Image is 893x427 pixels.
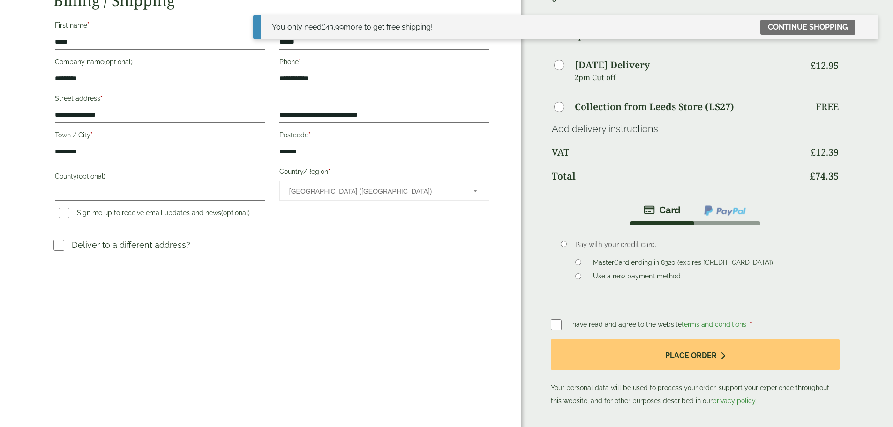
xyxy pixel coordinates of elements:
[551,339,839,370] button: Place order
[552,165,803,187] th: Total
[552,123,658,135] a: Add delivery instructions
[575,60,650,70] label: [DATE] Delivery
[221,209,250,217] span: (optional)
[322,22,344,31] span: 43.99
[59,208,69,218] input: Sign me up to receive email updates and news(optional)
[682,321,746,328] a: terms and conditions
[279,165,489,181] label: Country/Region
[810,59,816,72] span: £
[77,172,105,180] span: (optional)
[810,59,839,72] bdi: 12.95
[72,239,190,251] p: Deliver to a different address?
[713,397,755,405] a: privacy policy
[750,321,752,328] abbr: required
[328,168,330,175] abbr: required
[574,70,803,84] p: 2pm Cut off
[551,339,839,407] p: Your personal data will be used to process your order, support your experience throughout this we...
[299,58,301,66] abbr: required
[55,209,254,219] label: Sign me up to receive email updates and news
[279,128,489,144] label: Postcode
[575,240,825,250] p: Pay with your credit card.
[810,146,816,158] span: £
[279,55,489,71] label: Phone
[279,181,489,201] span: Country/Region
[55,92,265,108] label: Street address
[322,22,325,31] span: £
[810,170,839,182] bdi: 74.35
[760,20,855,35] a: Continue shopping
[104,58,133,66] span: (optional)
[55,170,265,186] label: County
[90,131,93,139] abbr: required
[810,146,839,158] bdi: 12.39
[87,22,90,29] abbr: required
[589,259,777,269] label: MasterCard ending in 8320 (expires [CREDIT_CARD_DATA])
[589,272,684,283] label: Use a new payment method
[272,22,433,33] div: You only need more to get free shipping!
[575,102,734,112] label: Collection from Leeds Store (LS27)
[55,19,265,35] label: First name
[289,181,461,201] span: United Kingdom (UK)
[100,95,103,102] abbr: required
[644,204,681,216] img: stripe.png
[55,128,265,144] label: Town / City
[569,321,748,328] span: I have read and agree to the website
[810,170,815,182] span: £
[55,55,265,71] label: Company name
[552,141,803,164] th: VAT
[308,131,311,139] abbr: required
[703,204,747,217] img: ppcp-gateway.png
[816,101,839,112] p: Free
